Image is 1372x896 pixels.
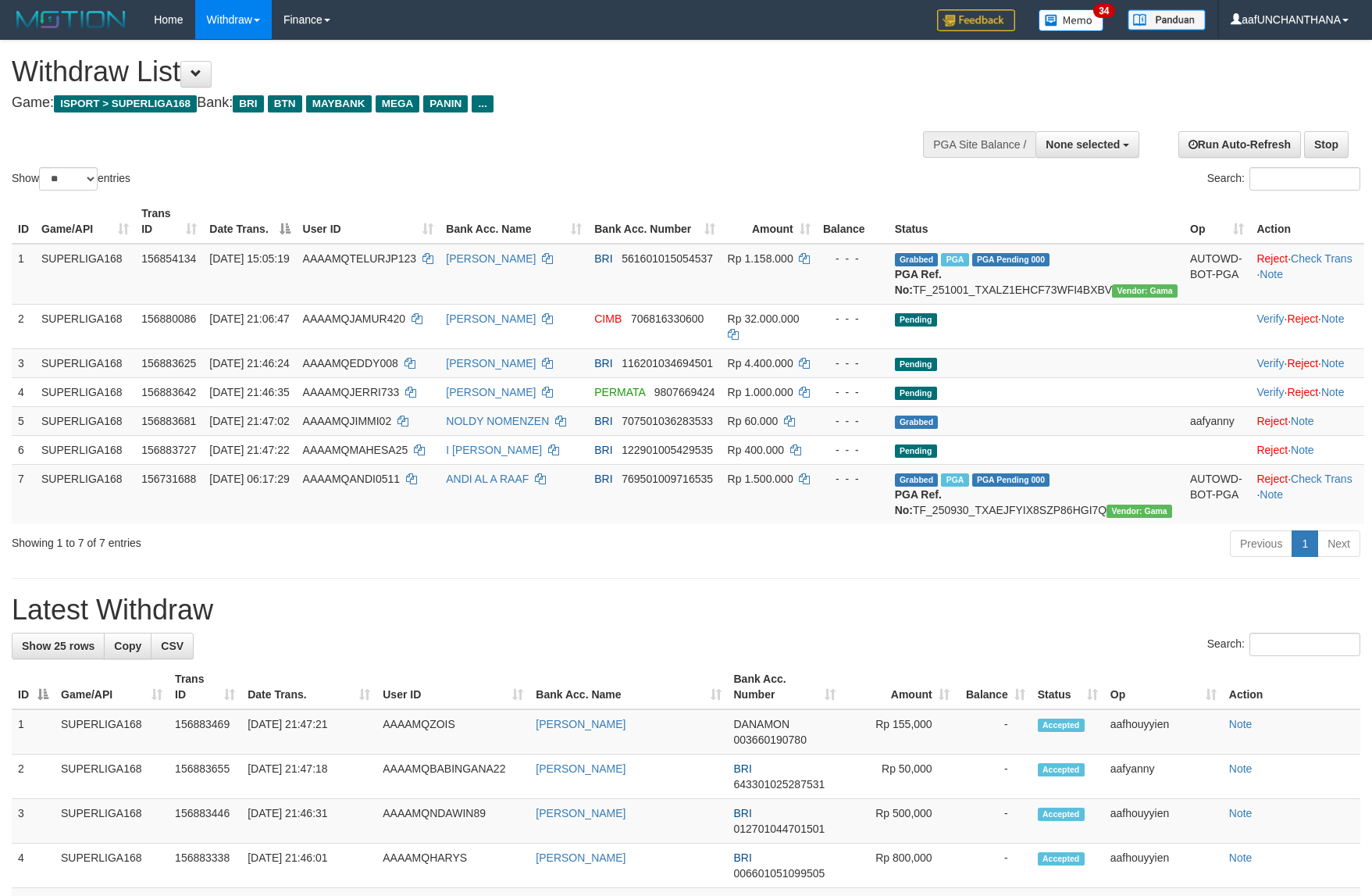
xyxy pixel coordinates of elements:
a: Note [1260,488,1283,501]
th: Op: activate to sort column ascending [1104,665,1223,709]
td: Rp 155,000 [842,709,956,755]
span: BRI [594,415,612,427]
span: Marked by aafsengchandara [941,253,968,266]
td: - [956,844,1032,888]
span: Pending [895,387,937,400]
a: [PERSON_NAME] [536,851,625,864]
td: AUTOWD-BOT-PGA [1184,464,1250,524]
a: [PERSON_NAME] [536,807,625,819]
td: Rp 500,000 [842,799,956,844]
th: Action [1250,199,1364,244]
select: Showentries [39,167,98,191]
span: Pending [895,358,937,371]
span: MAYBANK [306,95,372,112]
a: Note [1321,386,1345,398]
span: [DATE] 21:46:24 [209,357,289,369]
span: Copy 769501009716535 to clipboard [622,473,713,485]
span: Show 25 rows [22,640,94,652]
a: [PERSON_NAME] [446,386,536,398]
div: - - - [823,471,882,487]
td: aafyanny [1184,406,1250,435]
th: Date Trans.: activate to sort column ascending [241,665,376,709]
span: Vendor URL: https://trx31.1velocity.biz [1107,505,1172,518]
th: Action [1223,665,1360,709]
a: Reject [1287,312,1318,325]
td: 4 [12,377,35,406]
span: ISPORT > SUPERLIGA168 [54,95,197,112]
th: Op: activate to sort column ascending [1184,199,1250,244]
a: Run Auto-Refresh [1178,131,1301,158]
span: Pending [895,444,937,458]
th: Balance: activate to sort column ascending [956,665,1032,709]
span: BRI [233,95,263,112]
td: - [956,799,1032,844]
a: Note [1260,268,1283,280]
th: Trans ID: activate to sort column ascending [169,665,241,709]
td: AUTOWD-BOT-PGA [1184,244,1250,305]
th: Bank Acc. Name: activate to sort column ascending [529,665,727,709]
span: Rp 4.400.000 [728,357,793,369]
span: Copy 003660190780 to clipboard [734,734,807,746]
td: SUPERLIGA168 [55,755,169,799]
th: Game/API: activate to sort column ascending [55,665,169,709]
span: Copy 012701044701501 to clipboard [734,823,825,835]
th: Balance [817,199,889,244]
span: Grabbed [895,473,939,487]
td: · · [1250,244,1364,305]
span: [DATE] 21:06:47 [209,312,289,325]
th: Amount: activate to sort column ascending [722,199,817,244]
span: [DATE] 21:47:22 [209,444,289,456]
span: Grabbed [895,253,939,266]
span: Grabbed [895,416,939,429]
td: · · [1250,464,1364,524]
td: [DATE] 21:47:21 [241,709,376,755]
td: 156883469 [169,709,241,755]
span: [DATE] 06:17:29 [209,473,289,485]
img: Button%20Memo.svg [1039,9,1104,31]
span: AAAAMQTELURJP123 [303,252,417,265]
span: Accepted [1038,808,1085,821]
td: aafhouyyien [1104,844,1223,888]
span: None selected [1046,138,1120,151]
td: TF_250930_TXAEJFYIX8SZP86HGI7Q [889,464,1184,524]
td: [DATE] 21:46:01 [241,844,376,888]
td: 7 [12,464,35,524]
th: Status: activate to sort column ascending [1032,665,1104,709]
th: User ID: activate to sort column ascending [297,199,440,244]
td: Rp 800,000 [842,844,956,888]
td: SUPERLIGA168 [35,464,135,524]
input: Search: [1249,633,1360,656]
span: MEGA [376,95,420,112]
td: [DATE] 21:46:31 [241,799,376,844]
span: BRI [594,473,612,485]
a: Check Trans [1291,473,1352,485]
span: Copy 707501036283533 to clipboard [622,415,713,427]
td: SUPERLIGA168 [35,435,135,464]
td: 1 [12,709,55,755]
td: 2 [12,304,35,348]
a: Note [1291,415,1314,427]
a: [PERSON_NAME] [536,718,625,730]
span: PANIN [423,95,468,112]
div: - - - [823,442,882,458]
a: ANDI AL A RAAF [446,473,529,485]
span: 156883625 [141,357,196,369]
td: aafyanny [1104,755,1223,799]
span: 156854134 [141,252,196,265]
td: · [1250,406,1364,435]
span: Copy 116201034694501 to clipboard [622,357,713,369]
a: Reject [1256,252,1288,265]
th: Trans ID: activate to sort column ascending [135,199,203,244]
a: Stop [1304,131,1349,158]
span: ... [472,95,493,112]
td: · · [1250,304,1364,348]
span: CSV [161,640,184,652]
span: [DATE] 21:47:02 [209,415,289,427]
h4: Game: Bank: [12,95,899,111]
span: PERMATA [594,386,645,398]
b: PGA Ref. No: [895,488,942,516]
img: Feedback.jpg [937,9,1015,31]
div: - - - [823,384,882,400]
span: Rp 32.000.000 [728,312,800,325]
span: Marked by aafromsomean [941,473,968,487]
